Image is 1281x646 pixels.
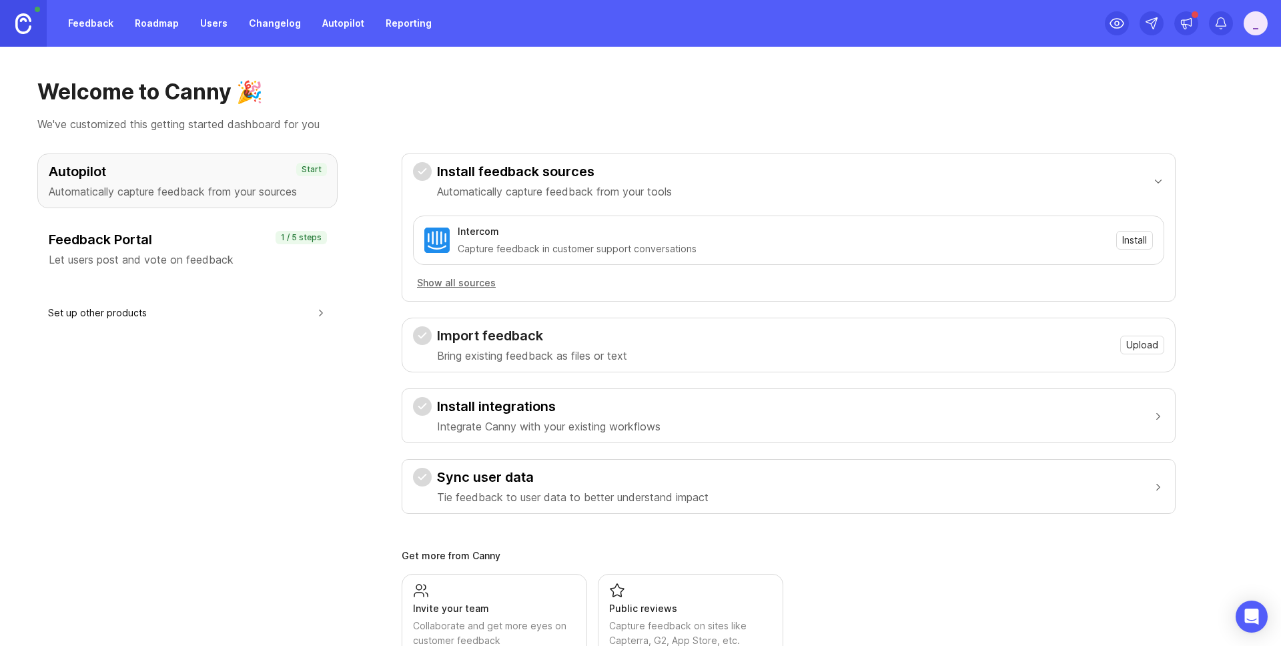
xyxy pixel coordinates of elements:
[241,11,309,35] a: Changelog
[60,11,121,35] a: Feedback
[437,468,709,487] h3: Sync user data
[413,389,1164,442] button: Install integrationsIntegrate Canny with your existing workflows
[413,601,576,616] div: Invite your team
[281,232,322,243] p: 1 / 5 steps
[1122,234,1147,247] span: Install
[49,184,326,200] p: Automatically capture feedback from your sources
[424,228,450,253] img: Intercom
[437,489,709,505] p: Tie feedback to user data to better understand impact
[49,230,326,249] h3: Feedback Portal
[437,348,627,364] p: Bring existing feedback as files or text
[378,11,440,35] a: Reporting
[192,11,236,35] a: Users
[458,224,499,239] div: Intercom
[37,222,338,276] button: Feedback PortalLet users post and vote on feedback1 / 5 steps
[1120,336,1164,354] button: Upload
[1244,11,1268,35] button: _
[1236,601,1268,633] div: Open Intercom Messenger
[413,460,1164,513] button: Sync user dataTie feedback to user data to better understand impact
[302,164,322,175] p: Start
[48,298,327,328] button: Set up other products
[49,162,326,181] h3: Autopilot
[1116,231,1153,250] button: Install
[127,11,187,35] a: Roadmap
[413,276,1164,290] a: Show all sources
[37,116,1244,132] p: We've customized this getting started dashboard for you
[15,13,31,34] img: Canny Home
[413,208,1164,301] div: Install feedback sourcesAutomatically capture feedback from your tools
[49,252,326,268] p: Let users post and vote on feedback
[609,601,772,616] div: Public reviews
[437,162,672,181] h3: Install feedback sources
[314,11,372,35] a: Autopilot
[437,418,661,434] p: Integrate Canny with your existing workflows
[413,154,1164,208] button: Install feedback sourcesAutomatically capture feedback from your tools
[37,79,1244,105] h1: Welcome to Canny 🎉
[458,242,1108,256] div: Capture feedback in customer support conversations
[437,397,661,416] h3: Install integrations
[37,153,338,208] button: AutopilotAutomatically capture feedback from your sourcesStart
[1126,338,1158,352] span: Upload
[437,184,672,200] p: Automatically capture feedback from your tools
[402,551,1176,561] div: Get more from Canny
[437,326,627,345] h3: Import feedback
[413,276,500,290] button: Show all sources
